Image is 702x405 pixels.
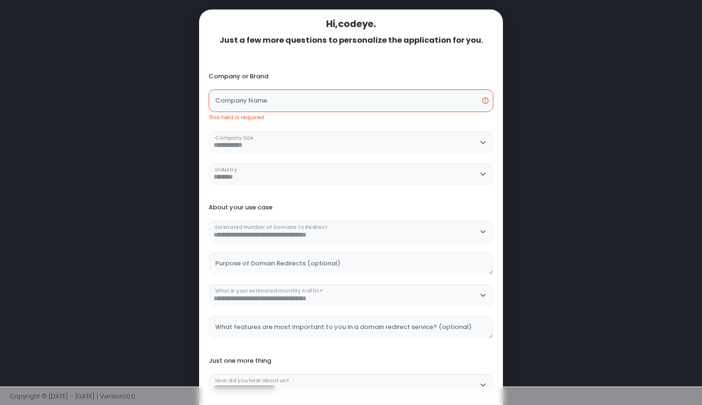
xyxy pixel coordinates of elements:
[209,73,494,80] div: Company or Brand
[9,391,135,400] span: Copyright © [DATE] - [DATE] | Version 1.0.0
[209,204,494,211] div: About your use case
[209,357,494,365] div: Just one more thing
[209,36,494,45] div: Just a few more questions to personalize the application for you.
[209,113,494,122] div: This field is required
[209,19,494,29] div: Hi, codeye .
